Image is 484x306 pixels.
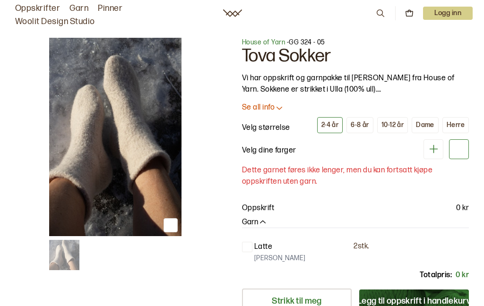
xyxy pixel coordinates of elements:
[69,2,88,15] a: Garn
[242,38,285,46] a: House of Yarn
[317,117,343,133] button: 2-4 år
[351,121,369,129] div: 6-8 år
[442,117,469,133] button: Herre
[412,117,439,133] button: Dame
[346,117,373,133] button: 6-8 år
[223,9,242,17] a: Woolit
[420,270,452,281] p: Totalpris:
[242,73,469,95] p: Vi har oppskrift og garnpakke til [PERSON_NAME] fra House of Yarn. Sokkene er strikket i Ulla (10...
[242,145,296,156] p: Velg dine farger
[242,103,275,113] p: Se all info
[423,7,473,20] button: User dropdown
[242,203,274,214] p: Oppskrift
[49,38,181,236] img: Bilde av oppskrift
[377,117,408,133] button: 10-12 år
[242,122,290,134] p: Velg størrelse
[242,47,469,65] h1: Tova Sokker
[242,103,469,113] button: Se all info
[456,203,469,214] p: 0 kr
[354,242,369,252] p: 2 stk.
[15,15,95,28] a: Woolit Design Studio
[449,139,469,159] div: Beige (ikke tilgjenglig)
[242,38,469,47] p: - GG 324 - 05
[447,121,465,129] div: Herre
[456,270,469,281] p: 0 kr
[381,121,404,129] div: 10-12 år
[254,254,305,263] p: [PERSON_NAME]
[98,2,122,15] a: Pinner
[15,2,60,15] a: Oppskrifter
[423,7,473,20] p: Logg inn
[416,121,434,129] div: Dame
[242,218,268,228] button: Garn
[321,121,339,129] div: 2-4 år
[254,241,272,253] p: Latte
[242,165,469,187] p: Dette garnet føres ikke lenger, men du kan fortsatt kjøpe oppskriften uten garn.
